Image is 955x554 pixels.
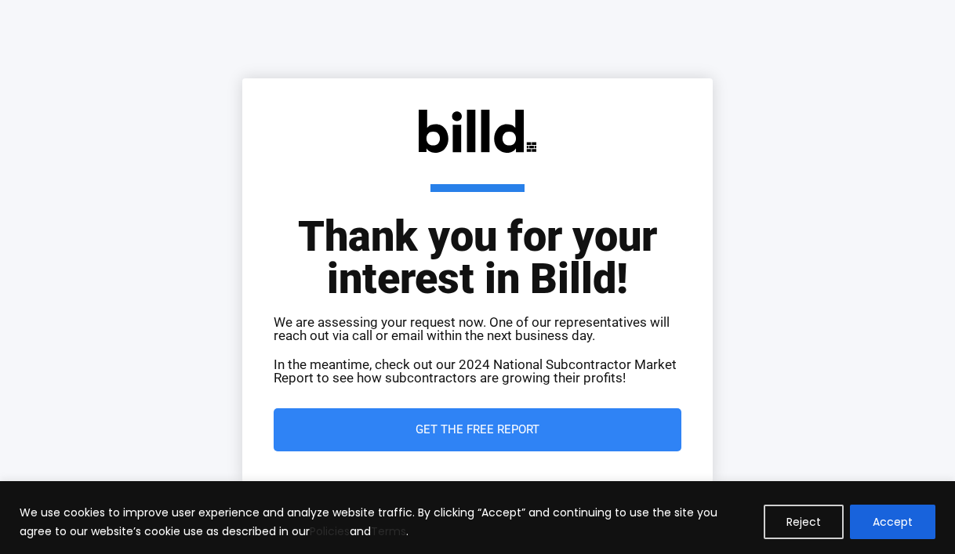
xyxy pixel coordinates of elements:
[274,358,681,385] p: In the meantime, check out our 2024 National Subcontractor Market Report to see how subcontractor...
[371,523,406,539] a: Terms
[20,503,752,541] p: We use cookies to improve user experience and analyze website traffic. By clicking “Accept” and c...
[274,184,681,300] h1: Thank you for your interest in Billd!
[274,408,681,451] a: Get the Free Report
[310,523,350,539] a: Policies
[764,505,844,539] button: Reject
[850,505,935,539] button: Accept
[274,316,681,342] p: We are assessing your request now. One of our representatives will reach out via call or email wi...
[416,424,539,436] span: Get the Free Report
